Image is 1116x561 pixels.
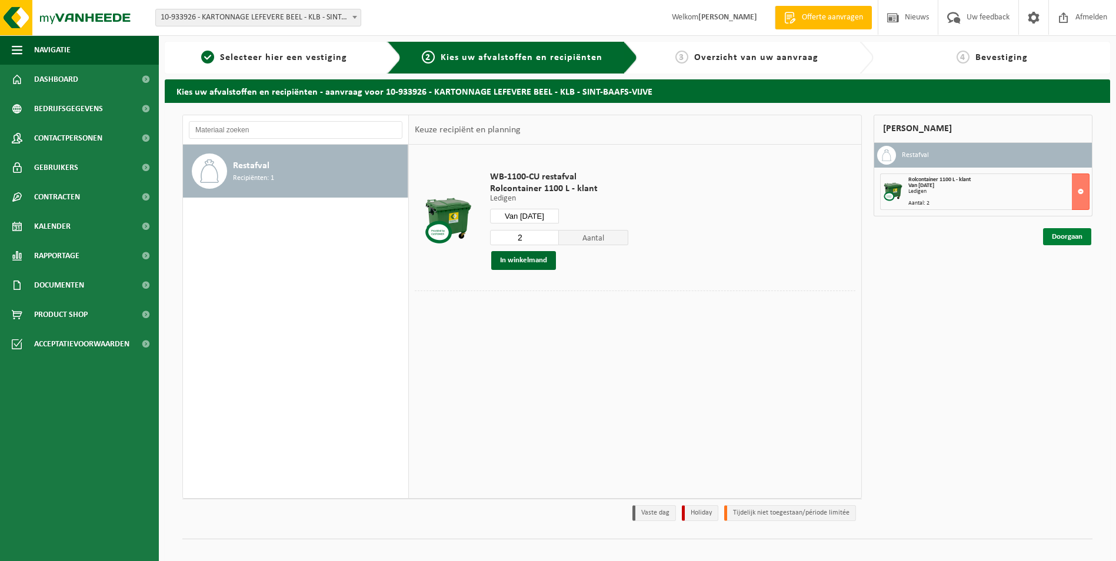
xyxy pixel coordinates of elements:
[34,123,102,153] span: Contactpersonen
[632,505,676,521] li: Vaste dag
[220,53,347,62] span: Selecteer hier een vestiging
[165,79,1110,102] h2: Kies uw afvalstoffen en recipiënten - aanvraag voor 10-933926 - KARTONNAGE LEFEVERE BEEL - KLB - ...
[490,183,628,195] span: Rolcontainer 1100 L - klant
[908,189,1089,195] div: Ledigen
[682,505,718,521] li: Holiday
[34,300,88,329] span: Product Shop
[441,53,602,62] span: Kies uw afvalstoffen en recipiënten
[559,230,628,245] span: Aantal
[490,209,559,223] input: Selecteer datum
[34,94,103,123] span: Bedrijfsgegevens
[908,176,971,183] span: Rolcontainer 1100 L - klant
[171,51,378,65] a: 1Selecteer hier een vestiging
[491,251,556,270] button: In winkelmand
[34,212,71,241] span: Kalender
[698,13,757,22] strong: [PERSON_NAME]
[155,9,361,26] span: 10-933926 - KARTONNAGE LEFEVERE BEEL - KLB - SINT-BAAFS-VIJVE
[957,51,970,64] span: 4
[189,121,402,139] input: Materiaal zoeken
[34,65,78,94] span: Dashboard
[34,182,80,212] span: Contracten
[490,171,628,183] span: WB-1100-CU restafval
[975,53,1028,62] span: Bevestiging
[908,201,1089,206] div: Aantal: 2
[183,145,408,198] button: Restafval Recipiënten: 1
[156,9,361,26] span: 10-933926 - KARTONNAGE LEFEVERE BEEL - KLB - SINT-BAAFS-VIJVE
[34,329,129,359] span: Acceptatievoorwaarden
[902,146,929,165] h3: Restafval
[908,182,934,189] strong: Van [DATE]
[201,51,214,64] span: 1
[1043,228,1091,245] a: Doorgaan
[233,173,274,184] span: Recipiënten: 1
[724,505,856,521] li: Tijdelijk niet toegestaan/période limitée
[694,53,818,62] span: Overzicht van uw aanvraag
[409,115,527,145] div: Keuze recipiënt en planning
[34,153,78,182] span: Gebruikers
[490,195,628,203] p: Ledigen
[874,115,1092,143] div: [PERSON_NAME]
[34,241,79,271] span: Rapportage
[34,35,71,65] span: Navigatie
[422,51,435,64] span: 2
[233,159,269,173] span: Restafval
[675,51,688,64] span: 3
[799,12,866,24] span: Offerte aanvragen
[34,271,84,300] span: Documenten
[775,6,872,29] a: Offerte aanvragen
